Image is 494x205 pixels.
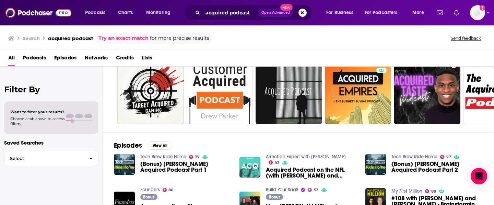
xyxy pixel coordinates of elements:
a: Tech Brew Ride Home [391,154,437,160]
a: (Bonus) Brian On Acquired Podcast Part 1 [140,161,232,173]
span: For Business [326,8,353,18]
a: 37 [325,58,391,124]
a: 80 [163,188,174,192]
button: Open AdvancedNew [258,9,293,17]
span: 77 [446,156,451,159]
span: 88 [431,190,436,193]
a: Networks [85,52,108,66]
a: Show notifications dropdown [434,7,446,19]
h3: Search [23,35,40,42]
span: Choose a tab above to access filters. [10,116,64,126]
img: (Bonus) Brian On Acquired Podcast Part 2 [365,154,386,175]
a: Build Your SaaS [266,187,298,193]
span: More [412,8,424,18]
a: 27 [117,58,184,124]
span: 93 [275,161,280,164]
button: Select [4,151,98,166]
span: Podcasts [85,8,105,18]
a: Acquired Podcast on the NFL (with Ben Gilbert and David Rosenthal) [266,167,357,179]
span: 80 [168,189,173,192]
a: Episodes [54,52,77,66]
button: Send feedback [449,35,483,41]
button: Show profile menu [470,5,485,20]
a: 77 [440,155,451,159]
button: open menu [360,7,408,18]
a: Charts [114,7,137,18]
button: open menu [80,7,114,18]
h2: Filter By [4,84,98,94]
img: Acquired Podcast on the NFL (with Ben Gilbert and David Rosenthal) [239,157,260,178]
img: User Profile [470,5,485,20]
button: open menu [141,7,179,18]
a: Try an exact match [98,34,149,42]
button: open menu [321,7,362,18]
a: 93 [269,160,280,164]
h3: acquired podcast [48,35,93,42]
a: Show notifications dropdown [451,7,462,19]
span: (Bonus) [PERSON_NAME] Acquired Podcast Part 1 [140,161,232,173]
input: Search podcasts, credits, & more... [203,7,258,18]
img: (Bonus) Brian On Acquired Podcast Part 1 [114,154,135,175]
span: Bonus [269,195,280,199]
div: Search podcasts, credits, & more... [190,5,319,21]
span: for more precise results [150,34,209,42]
h2: Episodes [114,141,142,150]
a: 7 [256,58,322,124]
p: Saved Searches [4,139,98,146]
a: 5 [187,58,253,124]
span: Acquired Podcast on the NFL (with [PERSON_NAME] and [PERSON_NAME]) [266,167,357,179]
a: My First Million [391,188,422,194]
div: Open Intercom Messenger [471,168,487,184]
span: For Podcasters [365,8,398,18]
a: Podcasts [23,52,46,66]
button: View All [148,141,172,150]
a: Founders [140,187,160,193]
span: Monitoring [146,8,170,18]
img: Podchaser - Follow, Share and Rate Podcasts [5,6,71,19]
span: (Bonus) [PERSON_NAME] Acquired Podcast Part 2 [391,161,483,173]
a: 88 [425,189,436,193]
a: Lists [142,52,152,66]
span: New [280,4,293,11]
span: Charts [118,8,133,18]
a: All [8,52,15,66]
span: Open Advanced [261,11,290,14]
span: Bonus [143,195,154,199]
a: Credits [116,52,134,66]
a: EpisodesView All [114,141,172,150]
span: 53 [314,189,319,192]
span: Select [4,156,84,161]
button: open menu [408,7,433,18]
a: 53 [308,188,319,192]
span: Want to filter your results? [10,110,64,114]
span: 77 [195,156,200,159]
svg: Add a profile image [480,5,485,11]
a: Tech Brew Ride Home [140,154,186,160]
span: Logged in as cmand-c [470,5,485,20]
a: 77 [189,155,200,159]
a: (Bonus) Brian On Acquired Podcast Part 2 [391,161,483,173]
a: Armchair Expert with Dax Shepard [266,154,346,160]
